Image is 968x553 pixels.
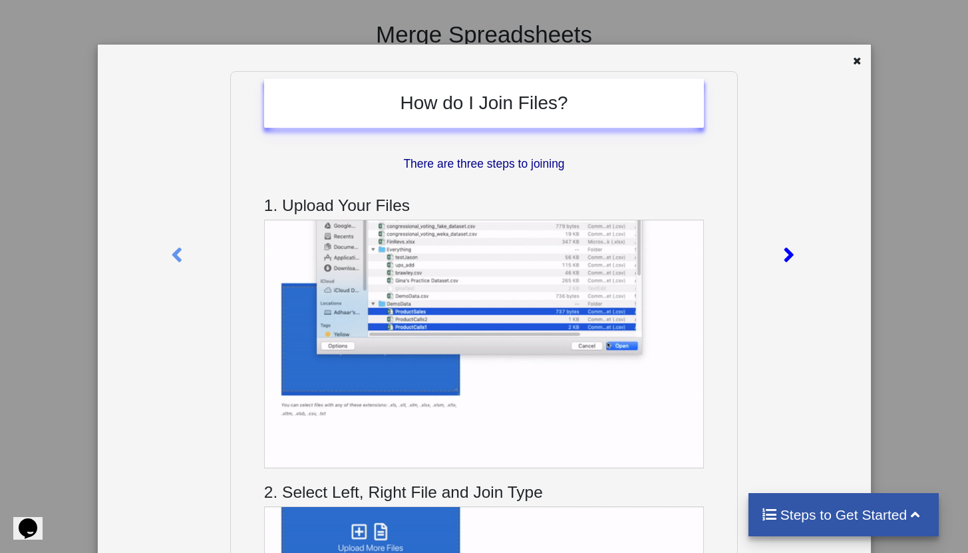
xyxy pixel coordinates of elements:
[277,92,691,114] h2: How do I Join Files?
[13,500,56,540] iframe: chat widget
[264,196,704,215] h3: 1. Upload Your Files
[264,220,704,468] img: Upload to Join
[264,156,704,172] p: There are three steps to joining
[762,506,926,523] h4: Steps to Get Started
[264,482,704,502] h3: 2. Select Left, Right File and Join Type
